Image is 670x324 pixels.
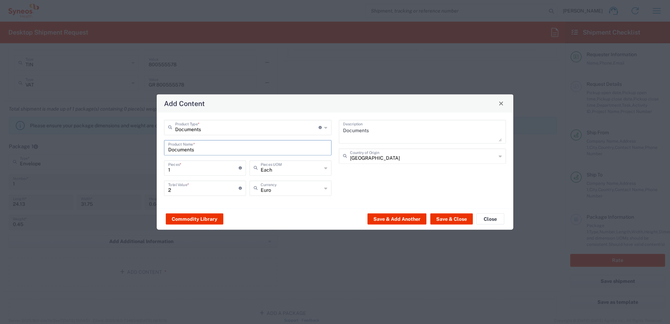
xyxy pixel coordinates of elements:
button: Commodity Library [166,213,223,225]
button: Close [496,98,506,108]
button: Save & Add Another [367,213,426,225]
button: Close [476,213,504,225]
h4: Add Content [164,98,205,108]
button: Save & Close [430,213,473,225]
